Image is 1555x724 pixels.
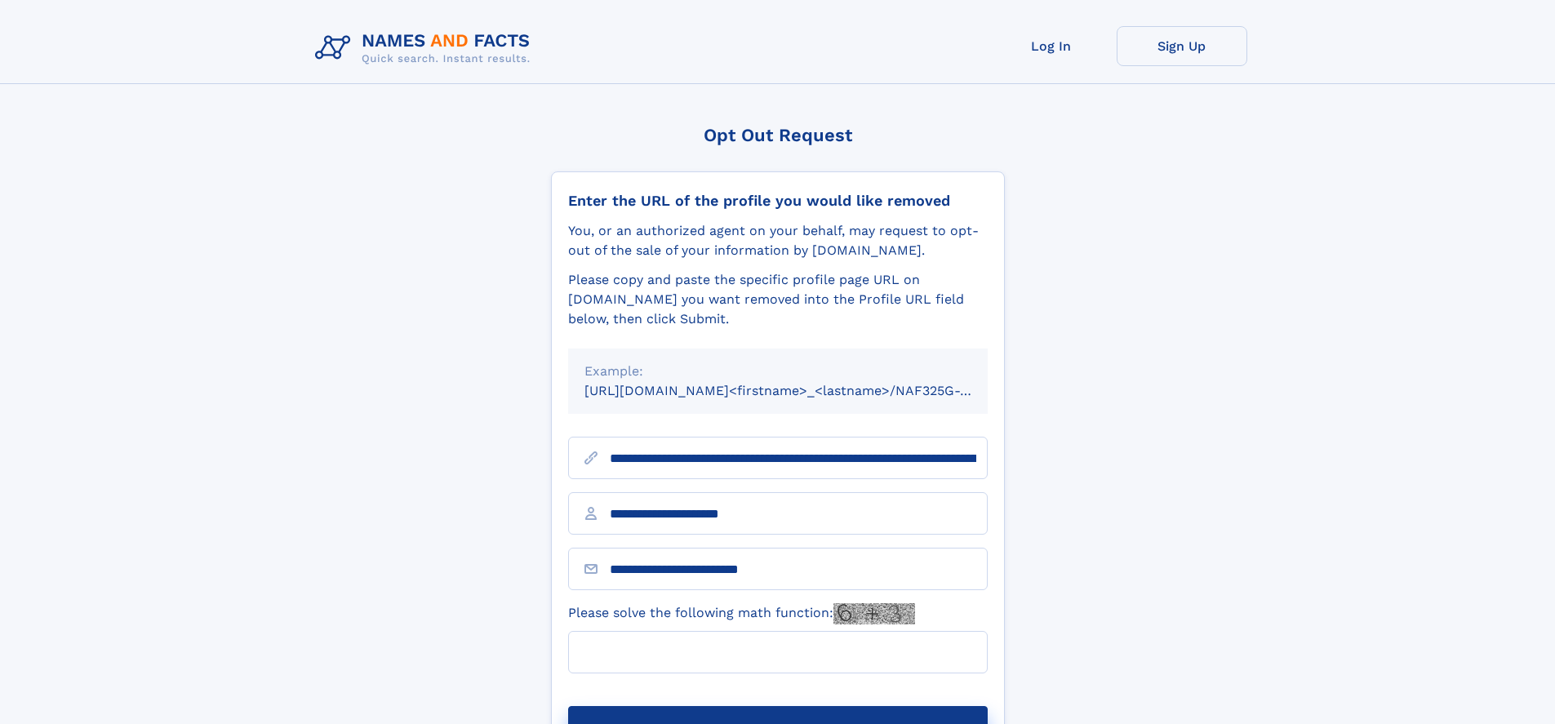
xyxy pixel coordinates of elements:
div: Opt Out Request [551,125,1005,145]
small: [URL][DOMAIN_NAME]<firstname>_<lastname>/NAF325G-xxxxxxxx [584,383,1019,398]
div: Enter the URL of the profile you would like removed [568,192,988,210]
a: Sign Up [1117,26,1247,66]
a: Log In [986,26,1117,66]
label: Please solve the following math function: [568,603,915,624]
div: Example: [584,362,971,381]
div: You, or an authorized agent on your behalf, may request to opt-out of the sale of your informatio... [568,221,988,260]
div: Please copy and paste the specific profile page URL on [DOMAIN_NAME] you want removed into the Pr... [568,270,988,329]
img: Logo Names and Facts [309,26,544,70]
